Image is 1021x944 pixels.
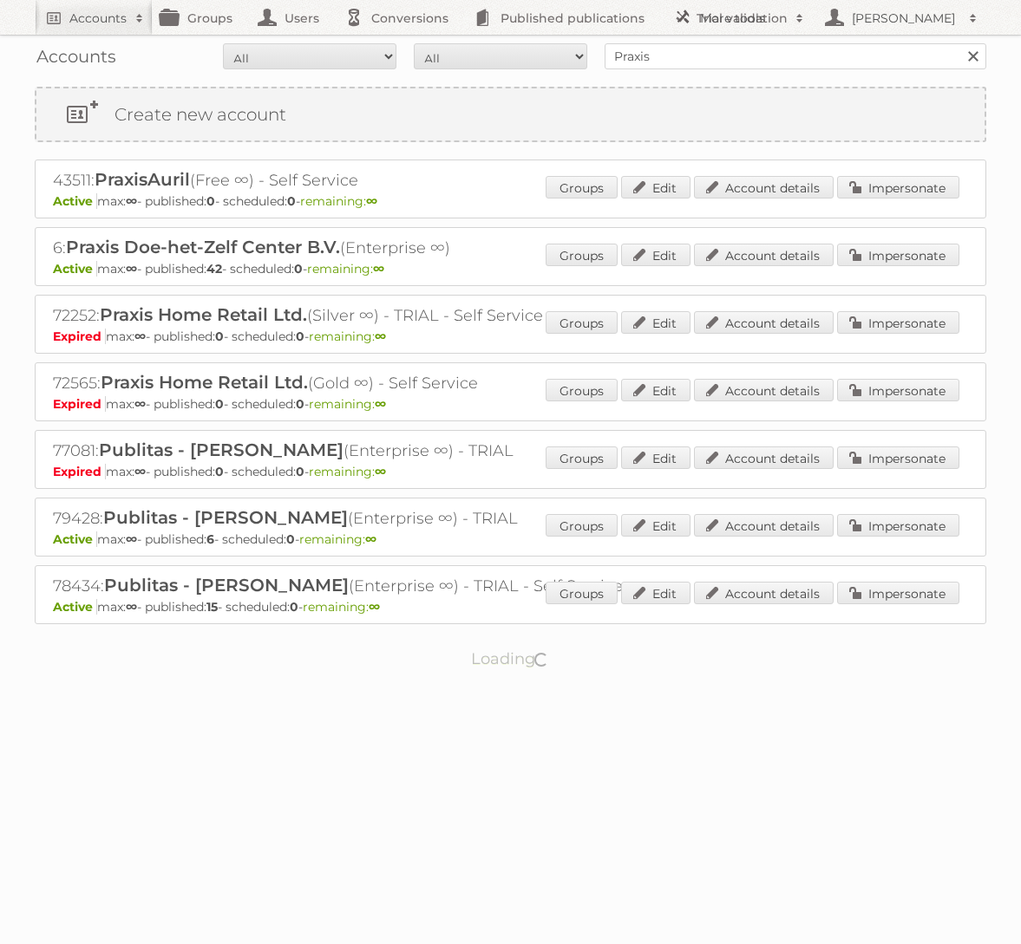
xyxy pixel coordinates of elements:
[53,329,106,344] span: Expired
[296,464,304,479] strong: 0
[36,88,985,140] a: Create new account
[53,599,968,615] p: max: - published: - scheduled: -
[373,261,384,277] strong: ∞
[621,311,690,334] a: Edit
[546,176,618,199] a: Groups
[375,464,386,479] strong: ∞
[100,304,307,325] span: Praxis Home Retail Ltd.
[416,641,605,676] p: Loading
[53,372,660,394] h2: 72565: (Gold ∞) - Self Service
[69,10,127,27] h2: Accounts
[206,261,222,277] strong: 42
[126,193,137,209] strong: ∞
[134,396,146,412] strong: ∞
[126,261,137,277] strong: ∞
[621,244,690,266] a: Edit
[365,531,376,547] strong: ∞
[700,10,787,27] h2: More tools
[694,446,834,469] a: Account details
[53,237,660,259] h2: 6: (Enterprise ∞)
[53,396,968,412] p: max: - published: - scheduled: -
[95,169,190,190] span: PraxisAuril
[53,396,106,412] span: Expired
[621,379,690,401] a: Edit
[53,261,968,277] p: max: - published: - scheduled: -
[366,193,377,209] strong: ∞
[296,329,304,344] strong: 0
[206,531,214,547] strong: 6
[215,464,224,479] strong: 0
[546,244,618,266] a: Groups
[837,244,959,266] a: Impersonate
[126,599,137,615] strong: ∞
[848,10,960,27] h2: [PERSON_NAME]
[53,261,97,277] span: Active
[837,311,959,334] a: Impersonate
[99,439,344,460] span: Publitas - [PERSON_NAME]
[837,379,959,401] a: Impersonate
[294,261,303,277] strong: 0
[837,446,959,469] a: Impersonate
[621,176,690,199] a: Edit
[309,329,386,344] span: remaining:
[621,446,690,469] a: Edit
[546,379,618,401] a: Groups
[546,582,618,604] a: Groups
[287,193,296,209] strong: 0
[621,582,690,604] a: Edit
[206,599,218,615] strong: 15
[309,396,386,412] span: remaining:
[53,464,106,479] span: Expired
[134,464,146,479] strong: ∞
[375,396,386,412] strong: ∞
[53,531,97,547] span: Active
[694,176,834,199] a: Account details
[53,329,968,344] p: max: - published: - scheduled: -
[53,169,660,192] h2: 43511: (Free ∞) - Self Service
[694,514,834,537] a: Account details
[101,372,308,393] span: Praxis Home Retail Ltd.
[303,599,380,615] span: remaining:
[53,193,968,209] p: max: - published: - scheduled: -
[66,237,340,257] span: Praxis Doe-het-Zelf Center B.V.
[369,599,380,615] strong: ∞
[299,531,376,547] span: remaining:
[53,193,97,209] span: Active
[53,304,660,327] h2: 72252: (Silver ∞) - TRIAL - Self Service
[694,311,834,334] a: Account details
[286,531,295,547] strong: 0
[307,261,384,277] span: remaining:
[621,514,690,537] a: Edit
[215,329,224,344] strong: 0
[309,464,386,479] span: remaining:
[103,507,348,528] span: Publitas - [PERSON_NAME]
[53,507,660,530] h2: 79428: (Enterprise ∞) - TRIAL
[375,329,386,344] strong: ∞
[694,379,834,401] a: Account details
[206,193,215,209] strong: 0
[546,446,618,469] a: Groups
[837,176,959,199] a: Impersonate
[53,599,97,615] span: Active
[694,244,834,266] a: Account details
[546,311,618,334] a: Groups
[296,396,304,412] strong: 0
[694,582,834,604] a: Account details
[837,514,959,537] a: Impersonate
[215,396,224,412] strong: 0
[104,575,349,596] span: Publitas - [PERSON_NAME]
[53,464,968,479] p: max: - published: - scheduled: -
[53,439,660,462] h2: 77081: (Enterprise ∞) - TRIAL
[53,531,968,547] p: max: - published: - scheduled: -
[290,599,298,615] strong: 0
[837,582,959,604] a: Impersonate
[546,514,618,537] a: Groups
[300,193,377,209] span: remaining:
[53,575,660,597] h2: 78434: (Enterprise ∞) - TRIAL - Self Service
[134,329,146,344] strong: ∞
[126,531,137,547] strong: ∞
